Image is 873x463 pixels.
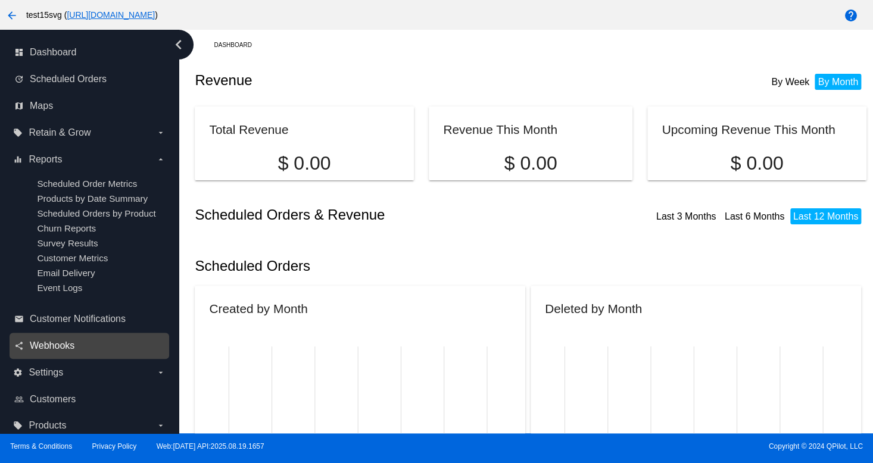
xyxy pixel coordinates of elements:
[844,8,858,23] mat-icon: help
[443,123,557,136] h2: Revenue This Month
[13,368,23,377] i: settings
[195,72,531,89] h2: Revenue
[37,193,148,204] a: Products by Date Summary
[37,238,98,248] a: Survey Results
[14,48,24,57] i: dashboard
[209,152,399,174] p: $ 0.00
[14,70,166,89] a: update Scheduled Orders
[29,420,66,431] span: Products
[30,74,107,85] span: Scheduled Orders
[30,101,53,111] span: Maps
[14,43,166,62] a: dashboard Dashboard
[13,155,23,164] i: equalizer
[30,314,126,324] span: Customer Notifications
[13,421,23,430] i: local_offer
[156,368,166,377] i: arrow_drop_down
[5,8,19,23] mat-icon: arrow_back
[13,128,23,137] i: local_offer
[14,309,166,329] a: email Customer Notifications
[195,207,531,223] h2: Scheduled Orders & Revenue
[37,223,96,233] a: Churn Reports
[92,442,137,451] a: Privacy Policy
[10,442,72,451] a: Terms & Conditions
[214,36,262,54] a: Dashboard
[14,96,166,115] a: map Maps
[14,74,24,84] i: update
[195,258,531,274] h2: Scheduled Orders
[725,211,785,221] a: Last 6 Months
[545,302,642,315] h2: Deleted by Month
[37,208,155,218] a: Scheduled Orders by Product
[443,152,618,174] p: $ 0.00
[67,10,155,20] a: [URL][DOMAIN_NAME]
[30,394,76,405] span: Customers
[169,35,188,54] i: chevron_left
[14,314,24,324] i: email
[447,442,863,451] span: Copyright © 2024 QPilot, LLC
[156,155,166,164] i: arrow_drop_down
[37,283,82,293] a: Event Logs
[37,268,95,278] a: Email Delivery
[37,253,108,263] a: Customer Metrics
[14,341,24,351] i: share
[209,302,307,315] h2: Created by Month
[656,211,716,221] a: Last 3 Months
[30,47,76,58] span: Dashboard
[29,154,62,165] span: Reports
[793,211,858,221] a: Last 12 Months
[29,127,91,138] span: Retain & Grow
[29,367,63,378] span: Settings
[815,74,861,90] li: By Month
[157,442,264,451] a: Web:[DATE] API:2025.08.19.1657
[662,123,835,136] h2: Upcoming Revenue This Month
[209,123,288,136] h2: Total Revenue
[768,74,812,90] li: By Week
[30,340,74,351] span: Webhooks
[156,128,166,137] i: arrow_drop_down
[14,395,24,404] i: people_outline
[156,421,166,430] i: arrow_drop_down
[14,101,24,111] i: map
[662,152,852,174] p: $ 0.00
[26,10,158,20] span: test15svg ( )
[37,179,137,189] a: Scheduled Order Metrics
[14,336,166,355] a: share Webhooks
[14,390,166,409] a: people_outline Customers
